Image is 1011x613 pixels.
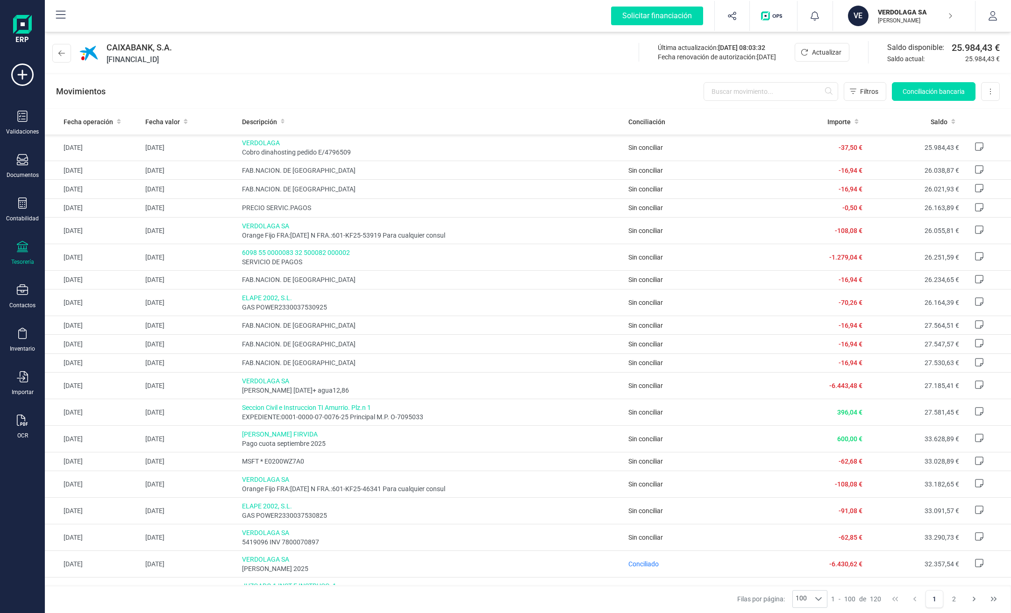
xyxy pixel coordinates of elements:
span: Conciliado [628,560,659,568]
span: Saldo [931,117,947,127]
button: Filtros [844,82,886,101]
input: Buscar movimiento... [704,82,838,101]
button: Actualizar [795,43,849,62]
td: [DATE] [142,551,238,578]
td: [DATE] [142,134,238,161]
span: Conciliación [628,117,665,127]
span: VERDOLAGA SA [242,528,621,537]
span: SERVICIO DE PAGOS [242,257,621,267]
td: [DATE] [45,372,142,399]
td: [DATE] [142,244,238,270]
div: - [831,594,881,604]
td: [DATE] [142,452,238,471]
span: -70,26 € [839,299,862,306]
span: -37,50 € [839,144,862,151]
td: [DATE] [142,399,238,425]
span: Sin conciliar [628,435,663,443]
span: -16,94 € [839,359,862,366]
span: -16,94 € [839,322,862,329]
td: 33.290,73 € [866,524,963,551]
td: [DATE] [45,217,142,244]
div: VE [848,6,869,26]
img: Logo Finanedi [13,15,32,45]
span: Sin conciliar [628,167,663,174]
div: Fecha renovación de autorización: [658,52,776,62]
div: Importar [12,388,34,396]
span: VERDOLAGA SA [242,555,621,564]
td: [DATE] [142,217,238,244]
span: [DATE] 08:03:32 [718,44,765,51]
td: 25.984,43 € [866,134,963,161]
td: [DATE] [45,270,142,289]
button: Page 2 [945,590,963,608]
span: Sin conciliar [628,322,663,329]
span: Sin conciliar [628,359,663,366]
td: [DATE] [45,289,142,316]
span: [PERSON_NAME] FIRVIDA [242,430,621,439]
span: -62,85 € [839,534,862,541]
span: -108,08 € [835,227,862,234]
div: Validaciones [6,128,39,135]
td: 33.091,57 € [866,498,963,524]
div: Tesorería [11,258,34,266]
div: Contactos [9,302,36,309]
td: 32.357,54 € [866,551,963,578]
span: Sin conciliar [628,185,663,193]
span: 1 [831,594,835,604]
span: 120 [870,594,881,604]
span: [DATE] [757,53,776,61]
td: [DATE] [45,471,142,498]
div: Contabilidad [6,215,39,222]
span: Sin conciliar [628,480,663,488]
span: Sin conciliar [628,276,663,283]
button: Conciliación bancaria [892,82,975,101]
td: 27.185,41 € [866,372,963,399]
span: Saldo actual: [887,54,961,63]
span: -16,94 € [839,185,862,193]
td: [DATE] [45,180,142,198]
span: FAB.NACION. DE [GEOGRAPHIC_DATA] [242,358,621,367]
span: Sin conciliar [628,299,663,306]
td: [DATE] [142,471,238,498]
span: Sin conciliar [628,534,663,541]
span: Orange Fijo FRA:[DATE] N FRA.:601-KF25-53919 Para cualquier consul [242,231,621,240]
td: [DATE] [45,524,142,551]
span: FAB.NACION. DE [GEOGRAPHIC_DATA] [242,321,621,330]
span: 6098 55 0000083 32 500082 000002 [242,248,621,257]
td: 26.251,59 € [866,244,963,270]
span: -16,94 € [839,340,862,348]
span: Descripción [242,117,277,127]
div: Filas por página: [737,590,828,608]
span: Fecha operación [64,117,113,127]
td: [DATE] [142,198,238,217]
td: 26.164,39 € [866,289,963,316]
span: -6.430,62 € [829,560,862,568]
span: EXPEDIENTE:0001-0000-07-0076-25 Principal M.P. O-7095033 [242,412,621,422]
button: Last Page [985,590,1003,608]
span: -1.279,04 € [829,254,862,261]
span: -91,08 € [839,507,862,514]
span: -0,50 € [842,204,862,211]
p: [PERSON_NAME] [878,17,953,24]
span: ELAPE 2002, S.L. [242,293,621,303]
span: de [859,594,866,604]
span: Sin conciliar [628,254,663,261]
td: [DATE] [142,353,238,372]
span: 100 [844,594,855,604]
span: Actualizar [812,48,841,57]
td: [DATE] [45,161,142,180]
span: Conciliación bancaria [903,87,965,96]
span: [PERSON_NAME] 2025 [242,564,621,573]
td: 26.234,65 € [866,270,963,289]
span: PRECIO SERVIC.PAGOS [242,203,621,212]
td: 33.028,89 € [866,452,963,471]
span: 100 [793,591,810,607]
td: [DATE] [142,316,238,335]
span: Sin conciliar [628,144,663,151]
span: 396,04 € [837,409,862,416]
span: Sin conciliar [628,507,663,514]
span: Importe [827,117,851,127]
td: [DATE] [142,289,238,316]
td: [DATE] [142,524,238,551]
span: -108,08 € [835,480,862,488]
